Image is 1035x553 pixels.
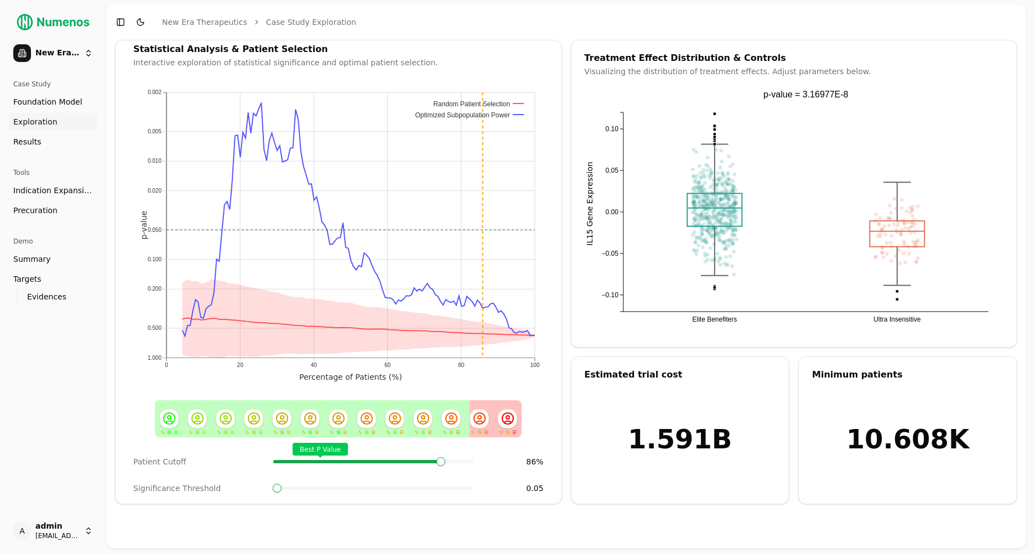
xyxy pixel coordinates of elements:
span: Summary [13,254,51,265]
text: Random Patient Selection [433,100,510,108]
span: Exploration [13,116,58,127]
h1: 10.608K [846,426,969,452]
div: Treatment Effect Distribution & Controls [585,54,1004,63]
text: p-value [139,211,148,240]
div: Tools [9,164,97,182]
span: admin [35,521,80,531]
text: 0.002 [148,89,162,95]
a: Evidences [23,289,84,304]
text: 0.00 [605,208,618,216]
a: Exploration [9,113,97,131]
span: Precuration [13,205,58,216]
div: 0.05 [482,483,543,494]
text: Percentage of Patients (%) [299,373,402,382]
a: Results [9,133,97,151]
div: Visualizing the distribution of treatment effects. Adjust parameters below. [585,66,1004,77]
a: New Era Therapeutics [162,17,247,28]
div: Patient Cutoff [133,456,264,467]
button: Aadmin[EMAIL_ADDRESS] [9,518,97,544]
a: Targets [9,270,97,288]
text: 0.050 [148,227,162,233]
a: Case Study Exploration [266,17,356,28]
img: Numenos [9,9,97,35]
text: Ultra Insensitive [873,316,921,324]
text: −0.05 [601,250,618,257]
a: Foundation Model [9,93,97,111]
text: 0.005 [148,128,162,135]
text: p-value = 3.16977E-8 [763,90,849,99]
div: Significance Threshold [133,483,264,494]
text: 20 [237,362,244,368]
text: 100 [530,362,540,368]
div: Demo [9,232,97,250]
text: Optimized Subpopulation Power [415,111,510,119]
text: 0.020 [148,188,162,194]
span: Best P Value [293,443,348,456]
text: 0.05 [605,167,618,174]
div: Statistical Analysis & Patient Selection [133,45,544,54]
span: Evidences [27,291,66,302]
span: New Era Therapeutics [35,48,80,58]
div: Case Study [9,75,97,93]
text: 40 [311,362,318,368]
text: 0.200 [148,286,162,292]
a: Summary [9,250,97,268]
text: IL15 Gene Expression [585,162,594,246]
text: Elite Benefiters [692,316,737,324]
text: 0.010 [148,158,162,164]
text: 0 [165,362,168,368]
span: A [13,522,31,540]
text: 60 [384,362,391,368]
text: 0.10 [605,125,618,133]
div: 86 % [482,456,543,467]
h1: 1.591B [628,426,732,452]
nav: breadcrumb [162,17,356,28]
span: Results [13,136,41,147]
a: Indication Expansion [9,182,97,199]
button: New Era Therapeutics [9,40,97,66]
span: Targets [13,273,41,285]
span: Indication Expansion [13,185,93,196]
span: Foundation Model [13,96,82,107]
text: 80 [458,362,465,368]
span: [EMAIL_ADDRESS] [35,531,80,540]
text: 0.500 [148,325,162,331]
div: Interactive exploration of statistical significance and optimal patient selection. [133,57,544,68]
text: 0.100 [148,256,162,262]
text: −0.10 [601,291,618,299]
text: 1.000 [148,355,162,361]
a: Precuration [9,201,97,219]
